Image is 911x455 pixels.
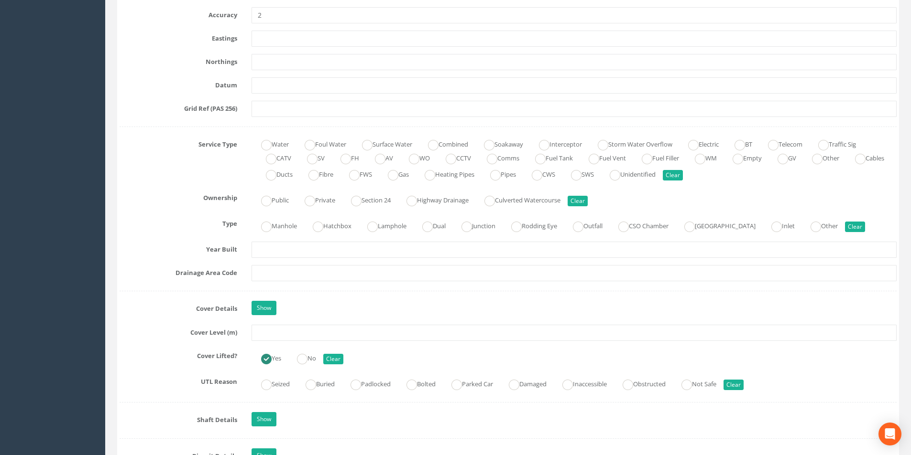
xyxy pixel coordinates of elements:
label: Type [112,216,244,228]
label: Rodding Eye [502,218,557,232]
label: Fuel Vent [579,150,626,164]
label: Outfall [563,218,603,232]
label: SV [297,150,325,164]
a: Show [252,301,276,315]
button: Clear [568,196,588,206]
label: WM [685,150,717,164]
label: Section 24 [341,192,391,206]
label: Surface Water [352,137,412,150]
label: Datum [112,77,244,90]
label: Highway Drainage [397,192,469,206]
label: Fuel Filler [632,150,679,164]
label: Gas [378,167,409,180]
label: Traffic Sig [809,137,856,150]
label: Other [801,218,838,232]
label: Buried [296,376,335,390]
label: Service Type [112,137,244,149]
label: Heating Pipes [415,167,474,180]
label: CSO Chamber [609,218,669,232]
label: Cover Details [112,301,244,313]
label: Fuel Tank [526,150,573,164]
div: Open Intercom Messenger [878,423,901,445]
button: Clear [323,354,343,364]
label: Obstructed [613,376,666,390]
button: Clear [663,170,683,180]
label: Bolted [397,376,436,390]
label: Yes [252,350,281,364]
label: Foul Water [295,137,346,150]
label: Water [252,137,289,150]
label: Public [252,192,289,206]
label: Comms [477,150,519,164]
label: Eastings [112,31,244,43]
label: Culverted Watercourse [475,192,560,206]
label: Not Safe [672,376,716,390]
label: Northings [112,54,244,66]
label: FH [331,150,359,164]
label: Empty [723,150,762,164]
label: WO [399,150,430,164]
label: Year Built [112,242,244,254]
label: SWS [561,167,594,180]
label: BT [725,137,752,150]
label: Ducts [256,167,293,180]
label: UTL Reason [112,374,244,386]
label: FWS [340,167,372,180]
label: Manhole [252,218,297,232]
label: CCTV [436,150,471,164]
label: Accuracy [112,7,244,20]
label: Lamphole [358,218,406,232]
label: Electric [679,137,719,150]
label: Other [802,150,839,164]
label: Private [295,192,335,206]
label: Dual [413,218,446,232]
button: Clear [845,222,865,232]
label: Junction [452,218,495,232]
label: Ownership [112,190,244,202]
label: Inaccessible [553,376,607,390]
label: Cover Level (m) [112,325,244,337]
label: Parked Car [442,376,493,390]
label: Interceptor [529,137,582,150]
label: Unidentified [600,167,656,180]
label: Fibre [299,167,333,180]
button: Clear [724,380,744,390]
label: AV [365,150,393,164]
label: No [287,350,316,364]
label: Inlet [762,218,795,232]
label: Padlocked [341,376,391,390]
label: Seized [252,376,290,390]
label: Storm Water Overflow [588,137,672,150]
label: Hatchbox [303,218,351,232]
label: Cables [845,150,884,164]
label: Soakaway [474,137,523,150]
label: [GEOGRAPHIC_DATA] [675,218,756,232]
label: Damaged [499,376,547,390]
label: Drainage Area Code [112,265,244,277]
label: GV [768,150,796,164]
label: Combined [418,137,468,150]
label: Cover Lifted? [112,348,244,360]
label: CWS [522,167,555,180]
label: Telecom [758,137,802,150]
label: Shaft Details [112,412,244,424]
label: CATV [256,150,291,164]
a: Show [252,412,276,426]
label: Pipes [481,167,516,180]
label: Grid Ref (PAS 256) [112,101,244,113]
